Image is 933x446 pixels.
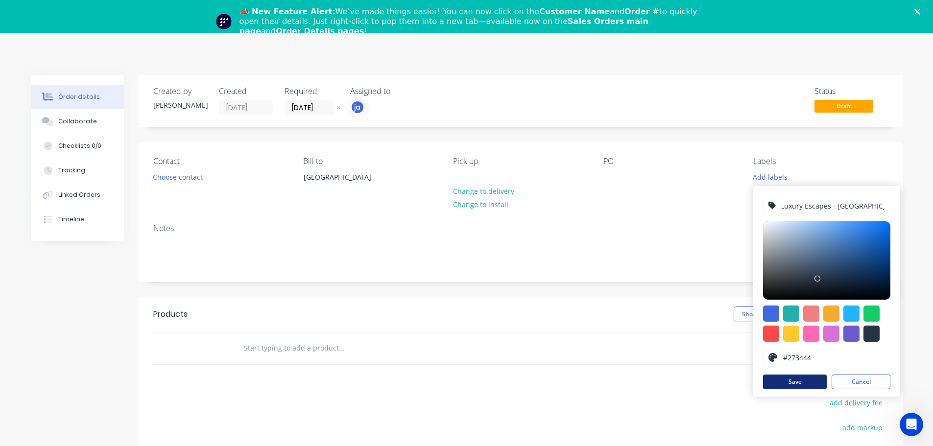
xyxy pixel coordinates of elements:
div: Checklists 0/0 [58,141,101,150]
div: Tracking [58,166,85,175]
button: Timeline [31,207,124,232]
div: #273444 [863,326,880,342]
b: Customer Name [539,7,610,16]
button: Change to delivery [448,184,519,197]
b: Order # [624,7,659,16]
span: Draft [814,100,873,112]
div: #da70d6 [823,326,839,342]
div: Collaborate [58,117,96,126]
input: Start typing to add a product... [243,338,439,358]
div: Pick up [453,157,587,166]
div: Assigned to [350,87,448,96]
button: Show / Hide columns [734,306,810,322]
div: #4169e1 [763,305,779,322]
b: Sales Orders main page [239,17,648,36]
div: Close [914,9,924,15]
div: [GEOGRAPHIC_DATA], [304,170,385,184]
button: Cancel [832,375,890,389]
button: Tracking [31,158,124,183]
div: Notes [153,224,888,233]
div: #6a5acd [843,326,860,342]
button: add markup [837,421,888,434]
div: #f08080 [803,305,819,322]
div: #1fb6ff [843,305,860,322]
div: Timeline [58,215,84,224]
iframe: Intercom live chat [900,413,923,436]
button: Change to install [448,198,513,211]
button: Linked Orders [31,183,124,207]
div: Bill to [303,157,437,166]
div: Status [814,87,888,96]
button: Add labels [748,170,793,183]
div: #f6ab2f [823,305,839,322]
div: [PERSON_NAME] [153,100,207,110]
div: Labels [753,157,887,166]
div: #13ce66 [863,305,880,322]
b: 📣 New Feature Alert: [239,7,335,16]
div: Contact [153,157,287,166]
div: #ff4949 [763,326,779,342]
div: #ff69b4 [803,326,819,342]
div: We’ve made things easier! You can now click on the and to quickly open their details. Just right-... [239,7,702,36]
button: Checklists 0/0 [31,134,124,158]
b: Order Details pages [276,26,364,36]
button: add delivery fee [825,396,888,409]
img: Profile image for Team [216,14,232,29]
div: Created by [153,87,207,96]
div: PO [603,157,738,166]
button: Save [763,375,827,389]
input: Enter label name... [781,196,885,215]
div: Products [153,308,188,320]
div: Created [219,87,273,96]
div: #20b2aa [783,305,799,322]
div: #ffc82c [783,326,799,342]
button: Choose contact [147,170,208,183]
button: Collaborate [31,109,124,134]
div: Required [285,87,338,96]
button: ja [350,100,365,115]
div: Order details [58,93,99,101]
button: Order details [31,85,124,109]
div: [GEOGRAPHIC_DATA], [295,170,393,201]
div: Linked Orders [58,190,100,199]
